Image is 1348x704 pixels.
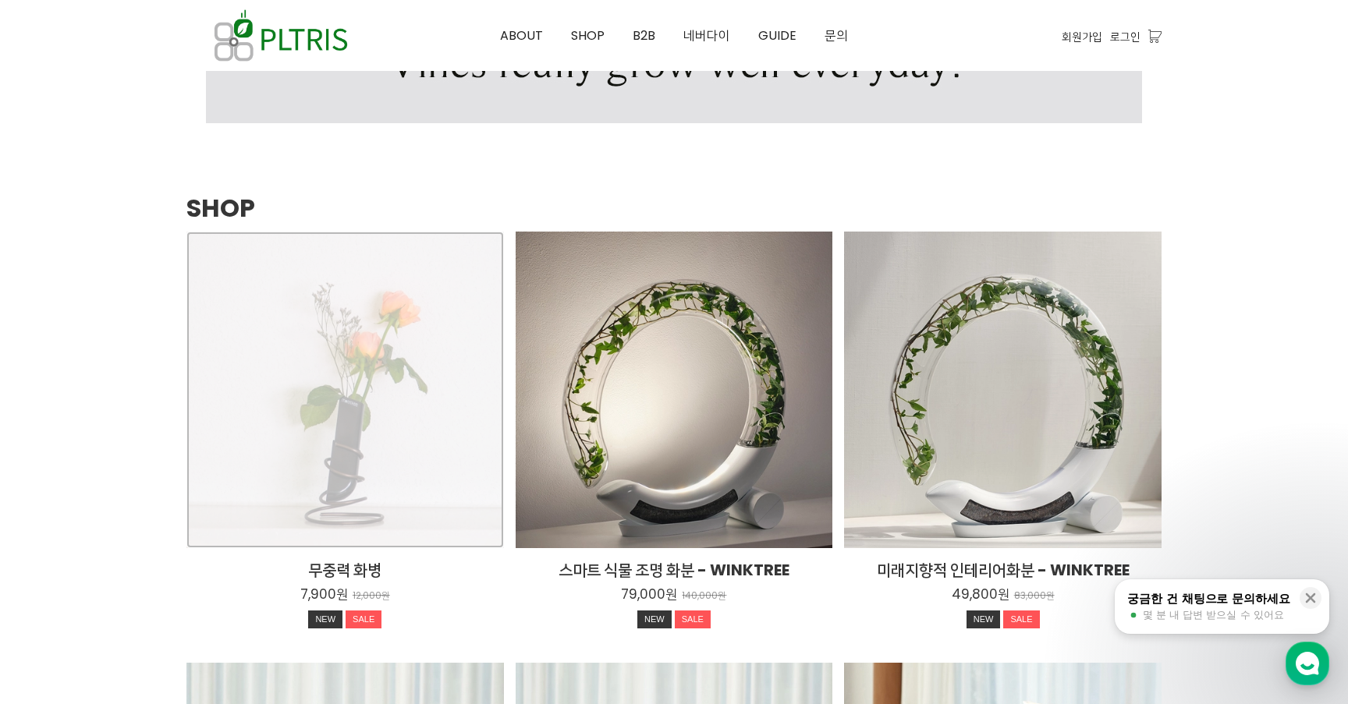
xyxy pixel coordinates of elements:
[571,27,605,44] span: SHOP
[49,518,59,530] span: 홈
[103,494,201,533] a: 대화
[682,590,726,602] p: 140,000원
[619,1,669,71] a: B2B
[143,518,161,531] span: 대화
[300,585,348,603] p: 7,900원
[967,610,1001,629] div: NEW
[186,559,504,635] a: 무중력 화병 7,900원 12,000원 NEWSALE
[669,1,744,71] a: 네버다이
[633,27,655,44] span: B2B
[952,585,1009,603] p: 49,800원
[186,190,255,225] strong: SHOP
[744,1,811,71] a: GUIDE
[1110,28,1140,45] a: 로그인
[201,494,300,533] a: 설정
[825,27,848,44] span: 문의
[241,518,260,530] span: 설정
[758,27,796,44] span: GUIDE
[186,559,504,581] h2: 무중력 화병
[1062,28,1102,45] a: 회원가입
[1014,590,1055,602] p: 83,000원
[516,559,833,581] h2: 스마트 식물 조명 화분 - WINKTREE
[557,1,619,71] a: SHOP
[621,585,677,603] p: 79,000원
[675,610,711,629] div: SALE
[637,610,672,629] div: NEW
[5,494,103,533] a: 홈
[486,1,557,71] a: ABOUT
[844,559,1162,635] a: 미래지향적 인테리어화분 - WINKTREE 49,800원 83,000원 NEWSALE
[683,27,730,44] span: 네버다이
[346,610,381,629] div: SALE
[500,27,543,44] span: ABOUT
[811,1,862,71] a: 문의
[516,559,833,635] a: 스마트 식물 조명 화분 - WINKTREE 79,000원 140,000원 NEWSALE
[308,610,342,629] div: NEW
[844,559,1162,581] h2: 미래지향적 인테리어화분 - WINKTREE
[353,590,390,602] p: 12,000원
[1003,610,1039,629] div: SALE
